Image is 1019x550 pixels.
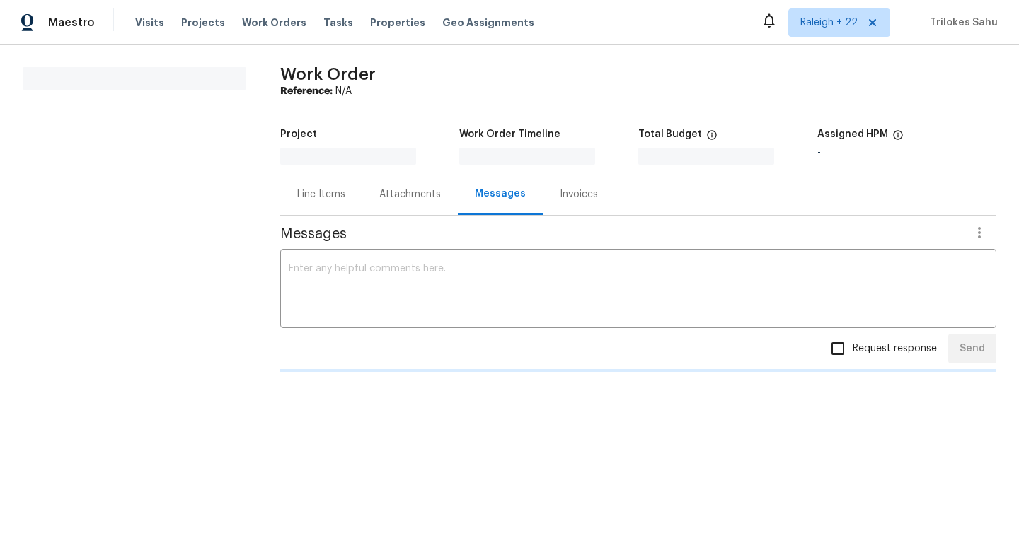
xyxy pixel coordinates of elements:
[560,187,598,201] div: Invoices
[475,187,526,201] div: Messages
[800,16,858,30] span: Raleigh + 22
[135,16,164,30] span: Visits
[280,84,996,98] div: N/A
[280,129,317,139] h5: Project
[48,16,95,30] span: Maestro
[323,18,353,28] span: Tasks
[817,148,996,158] div: -
[706,129,718,148] span: The total cost of line items that have been proposed by Opendoor. This sum includes line items th...
[442,16,534,30] span: Geo Assignments
[181,16,225,30] span: Projects
[379,187,441,201] div: Attachments
[242,16,306,30] span: Work Orders
[280,66,376,83] span: Work Order
[280,227,962,241] span: Messages
[370,16,425,30] span: Properties
[297,187,345,201] div: Line Items
[459,129,560,139] h5: Work Order Timeline
[853,341,937,356] span: Request response
[924,16,998,30] span: Trilokes Sahu
[638,129,702,139] h5: Total Budget
[280,86,333,96] b: Reference:
[892,129,904,148] span: The hpm assigned to this work order.
[817,129,888,139] h5: Assigned HPM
